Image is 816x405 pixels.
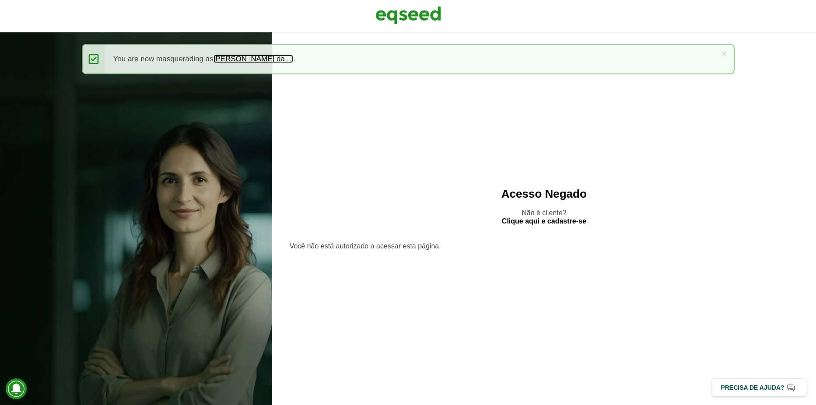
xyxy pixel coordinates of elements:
img: EqSeed Logo [375,4,441,26]
section: Você não está autorizado a acessar esta página. [290,243,798,250]
h2: Acesso Negado [290,188,798,200]
div: You are now masquerading as . [82,44,735,74]
a: Clique aqui e cadastre-se [502,218,586,225]
a: × [721,49,727,58]
p: Não é cliente? [290,209,798,225]
a: [PERSON_NAME] da ... [214,55,293,63]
